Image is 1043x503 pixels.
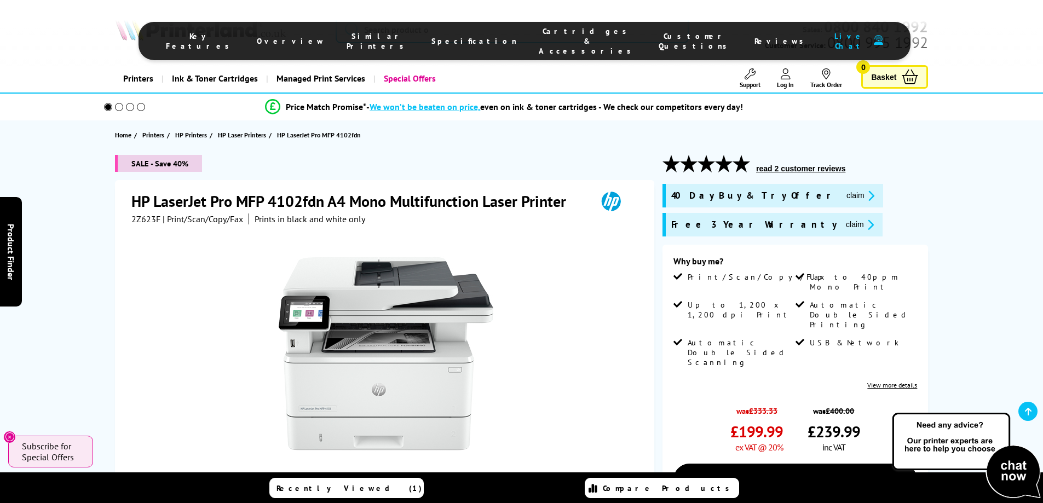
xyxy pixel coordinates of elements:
[366,101,743,112] div: - even on ink & toner cartridges - We check our competitors every day!
[257,36,325,46] span: Overview
[688,272,828,282] span: Print/Scan/Copy/Fax
[735,442,783,453] span: ex VAT @ 20%
[603,483,735,493] span: Compare Products
[370,101,480,112] span: We won’t be beaten on price,
[172,65,258,92] span: Ink & Toner Cartridges
[115,65,162,92] a: Printers
[753,164,849,174] button: read 2 customer reviews
[777,80,794,89] span: Log In
[777,68,794,89] a: Log In
[671,189,838,202] span: 40 Day Buy & Try Offer
[163,213,243,224] span: | Print/Scan/Copy/Fax
[373,65,444,92] a: Special Offers
[166,31,235,51] span: Key Features
[585,478,739,498] a: Compare Products
[749,406,777,416] strike: £333.33
[115,129,131,141] span: Home
[142,129,164,141] span: Printers
[740,68,760,89] a: Support
[162,65,266,92] a: Ink & Toner Cartridges
[730,400,783,416] span: was
[175,129,207,141] span: HP Printers
[218,129,269,141] a: HP Laser Printers
[142,129,167,141] a: Printers
[115,155,202,172] span: SALE - Save 40%
[659,31,733,51] span: Customer Questions
[867,381,917,389] a: View more details
[89,97,920,117] li: modal_Promise
[673,256,917,272] div: Why buy me?
[688,300,793,320] span: Up to 1,200 x 1,200 dpi Print
[5,223,16,280] span: Product Finder
[277,131,361,139] span: HP LaserJet Pro MFP 4102fdn
[856,60,870,74] span: 0
[810,338,899,348] span: USB & Network
[22,441,82,462] span: Subscribe for Special Offers
[218,129,266,141] span: HP Laser Printers
[276,483,422,493] span: Recently Viewed (1)
[286,101,366,112] span: Price Match Promise*
[822,442,845,453] span: inc VAT
[688,338,793,367] span: Automatic Double Sided Scanning
[754,36,809,46] span: Reviews
[671,218,837,231] span: Free 3 Year Warranty
[861,65,928,89] a: Basket 0
[269,478,424,498] a: Recently Viewed (1)
[115,129,134,141] a: Home
[810,272,915,292] span: Up to 40ppm Mono Print
[808,421,860,442] span: £239.99
[3,431,16,443] button: Close
[810,68,842,89] a: Track Order
[843,218,877,231] button: promo-description
[431,36,517,46] span: Specification
[255,213,365,224] i: Prints in black and white only
[831,31,868,51] span: Live Chat
[874,35,883,45] img: user-headset-duotone.svg
[347,31,410,51] span: Similar Printers
[826,406,854,416] strike: £400.00
[730,421,783,442] span: £199.99
[266,65,373,92] a: Managed Print Services
[740,80,760,89] span: Support
[175,129,210,141] a: HP Printers
[673,464,917,495] a: Add to Basket
[890,411,1043,501] img: Open Live Chat window
[539,26,637,56] span: Cartridges & Accessories
[871,70,896,84] span: Basket
[279,246,493,461] img: HP LaserJet Pro MFP 4102fdn
[808,400,860,416] span: was
[843,189,878,202] button: promo-description
[810,300,915,329] span: Automatic Double Sided Printing
[586,191,636,211] img: HP
[131,213,160,224] span: 2Z623F
[131,191,577,211] h1: HP LaserJet Pro MFP 4102fdn A4 Mono Multifunction Laser Printer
